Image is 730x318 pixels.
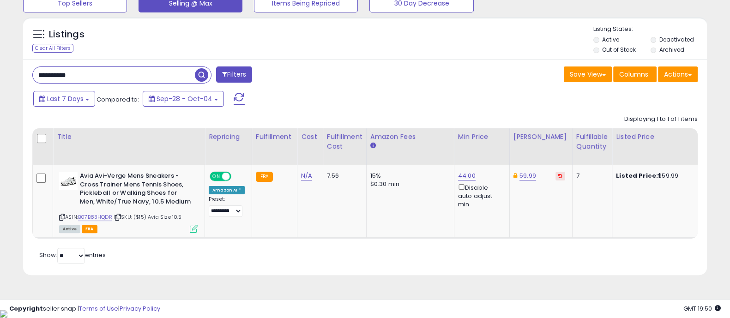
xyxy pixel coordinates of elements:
button: Sep-28 - Oct-04 [143,91,224,107]
div: Fulfillment [256,132,293,142]
div: Fulfillable Quantity [576,132,608,151]
label: Archived [659,46,684,54]
h5: Listings [49,28,84,41]
span: FBA [82,225,97,233]
small: FBA [256,172,273,182]
div: Clear All Filters [32,44,73,53]
label: Out of Stock [602,46,636,54]
b: Listed Price: [616,171,658,180]
a: N/A [301,171,312,180]
button: Filters [216,66,252,83]
div: $0.30 min [370,180,447,188]
img: 41Hw9-HXS-L._SL40_.jpg [59,172,78,190]
div: Disable auto adjust min [458,182,502,209]
label: Deactivated [659,36,694,43]
div: ASIN: [59,172,198,232]
a: 59.99 [519,171,536,180]
small: Amazon Fees. [370,142,376,150]
div: Listed Price [616,132,696,142]
div: 7 [576,172,605,180]
div: $59.99 [616,172,693,180]
div: Amazon AI * [209,186,245,194]
div: Cost [301,132,319,142]
span: ON [211,173,222,180]
button: Actions [658,66,698,82]
a: Privacy Policy [120,304,160,313]
strong: Copyright [9,304,43,313]
button: Last 7 Days [33,91,95,107]
div: Title [57,132,201,142]
div: [PERSON_NAME] [513,132,568,142]
span: All listings currently available for purchase on Amazon [59,225,80,233]
span: OFF [230,173,245,180]
div: Displaying 1 to 1 of 1 items [624,115,698,124]
b: Avia Avi-Verge Mens Sneakers - Cross Trainer Mens Tennis Shoes, Pickleball or Walking Shoes for M... [80,172,192,208]
div: 15% [370,172,447,180]
div: Repricing [209,132,248,142]
div: Fulfillment Cost [327,132,362,151]
span: Last 7 Days [47,94,84,103]
a: B07B83HQDR [78,213,112,221]
label: Active [602,36,619,43]
span: Compared to: [97,95,139,104]
button: Save View [564,66,612,82]
span: Columns [619,70,648,79]
p: Listing States: [593,25,707,34]
span: | SKU: ($15) Avia Size 10.5 [114,213,182,221]
div: Min Price [458,132,506,142]
div: 7.56 [327,172,359,180]
div: Preset: [209,196,245,216]
span: Show: entries [39,251,106,259]
span: 2025-10-12 19:50 GMT [683,304,721,313]
span: Sep-28 - Oct-04 [157,94,212,103]
a: Terms of Use [79,304,118,313]
div: Amazon Fees [370,132,450,142]
button: Columns [613,66,657,82]
a: 44.00 [458,171,476,180]
div: seller snap | | [9,305,160,313]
